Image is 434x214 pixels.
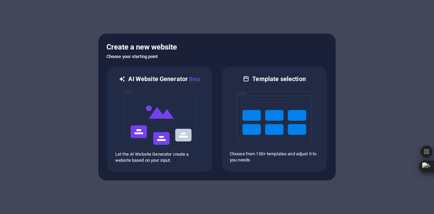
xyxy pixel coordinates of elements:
[128,75,200,83] h6: AI Website Generator
[230,151,319,163] p: Choose from 150+ templates and adjust it to you needs.
[106,66,213,172] div: AI Website GeneratorBetaaiLet the AI Website Generator create a website based on your input.
[106,42,328,53] h5: Create a new website
[115,151,204,163] p: Let the AI Website Generator create a website based on your input.
[122,83,197,151] img: ai
[252,75,305,83] h6: Template selection
[221,66,328,172] div: Template selectionChoose from 150+ templates and adjust it to you needs.
[188,76,201,82] span: Beta
[106,53,328,61] h6: Choose your starting point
